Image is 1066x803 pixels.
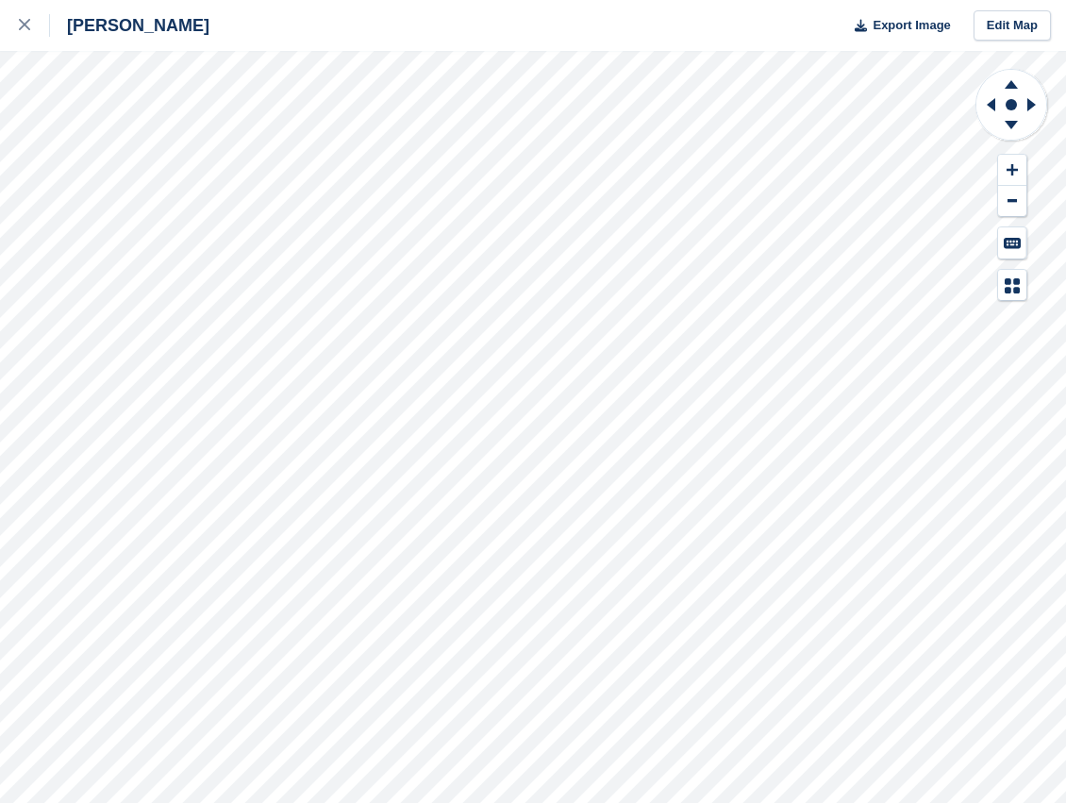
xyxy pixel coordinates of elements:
button: Zoom In [998,155,1026,186]
button: Map Legend [998,270,1026,301]
button: Keyboard Shortcuts [998,227,1026,259]
a: Edit Map [974,10,1051,42]
button: Export Image [843,10,951,42]
span: Export Image [873,16,950,35]
button: Zoom Out [998,186,1026,217]
div: [PERSON_NAME] [50,14,209,37]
